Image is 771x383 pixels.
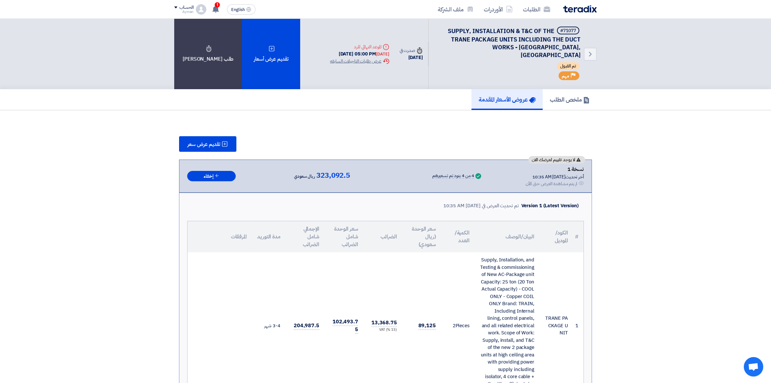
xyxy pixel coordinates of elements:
a: الطلبات [518,2,555,17]
span: 204,987.5 [294,322,319,330]
th: الإجمالي شامل الضرائب [286,221,324,252]
div: أخر تحديث [DATE] 10:35 AM [526,174,584,180]
h5: عروض الأسعار المقدمة [479,96,536,103]
span: 89,125 [418,322,436,330]
th: # [573,221,584,252]
span: English [231,7,245,12]
span: 102,493.75 [333,318,358,334]
span: 1 [215,2,220,7]
th: سعر الوحدة (ريال سعودي) [402,221,441,252]
span: SUPPLY, INSTALLATION & T&C OF THE TRANE PACKAGE UNITS INCLUDING THE DUCT WORKS - [GEOGRAPHIC_DATA... [448,27,581,59]
div: لم يتم مشاهدة العرض حتى الآن [526,180,577,187]
span: مهم [562,73,569,79]
img: profile_test.png [196,4,206,15]
div: Ayman [174,10,193,14]
span: لا يوجد تقييم لعرضك الان [532,158,575,162]
span: 13,368.75 [371,319,397,327]
span: 2 [453,322,456,329]
a: ملف الشركة [433,2,479,17]
button: إخفاء [187,171,236,182]
div: عرض طلبات التاجيلات السابقه [330,58,389,65]
div: 4 من 4 بنود تم تسعيرهم [432,174,474,179]
th: مدة التوريد [252,221,286,252]
div: الحساب [179,5,193,10]
div: (15 %) VAT [368,327,397,333]
span: 323,092.5 [316,172,350,179]
img: Teradix logo [563,5,597,13]
a: Open chat [744,357,763,377]
div: [DATE] 05:00 PM [330,50,389,58]
div: تم تحديث العرض في [DATE] 10:35 AM [443,202,519,209]
h5: ملخص الطلب [550,96,590,103]
div: [DATE] [400,54,423,61]
div: #71077 [560,29,576,33]
span: تم القبول [557,62,579,70]
div: Version 1 (Latest Version) [521,202,579,209]
th: الضرائب [363,221,402,252]
div: طلب [PERSON_NAME] [174,19,242,89]
button: English [227,4,255,15]
span: تقديم عرض سعر [187,142,220,147]
h5: SUPPLY, INSTALLATION & T&C OF THE TRANE PACKAGE UNITS INCLUDING THE DUCT WORKS - HAIFA MALL, JEDDAH [437,27,581,59]
th: الكود/الموديل [539,221,573,252]
span: ريال سعودي [294,173,315,180]
div: تقديم عرض أسعار [242,19,300,89]
th: المرفقات [187,221,252,252]
div: [DATE] [376,51,389,57]
div: الموعد النهائي للرد [330,43,389,50]
button: تقديم عرض سعر [179,136,236,152]
th: البيان/الوصف [475,221,539,252]
th: سعر الوحدة شامل الضرائب [324,221,363,252]
div: صدرت في [400,47,423,54]
a: عروض الأسعار المقدمة [471,89,543,110]
th: الكمية/العدد [441,221,475,252]
a: ملخص الطلب [543,89,597,110]
a: الأوردرات [479,2,518,17]
div: نسخة 1 [526,165,584,174]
